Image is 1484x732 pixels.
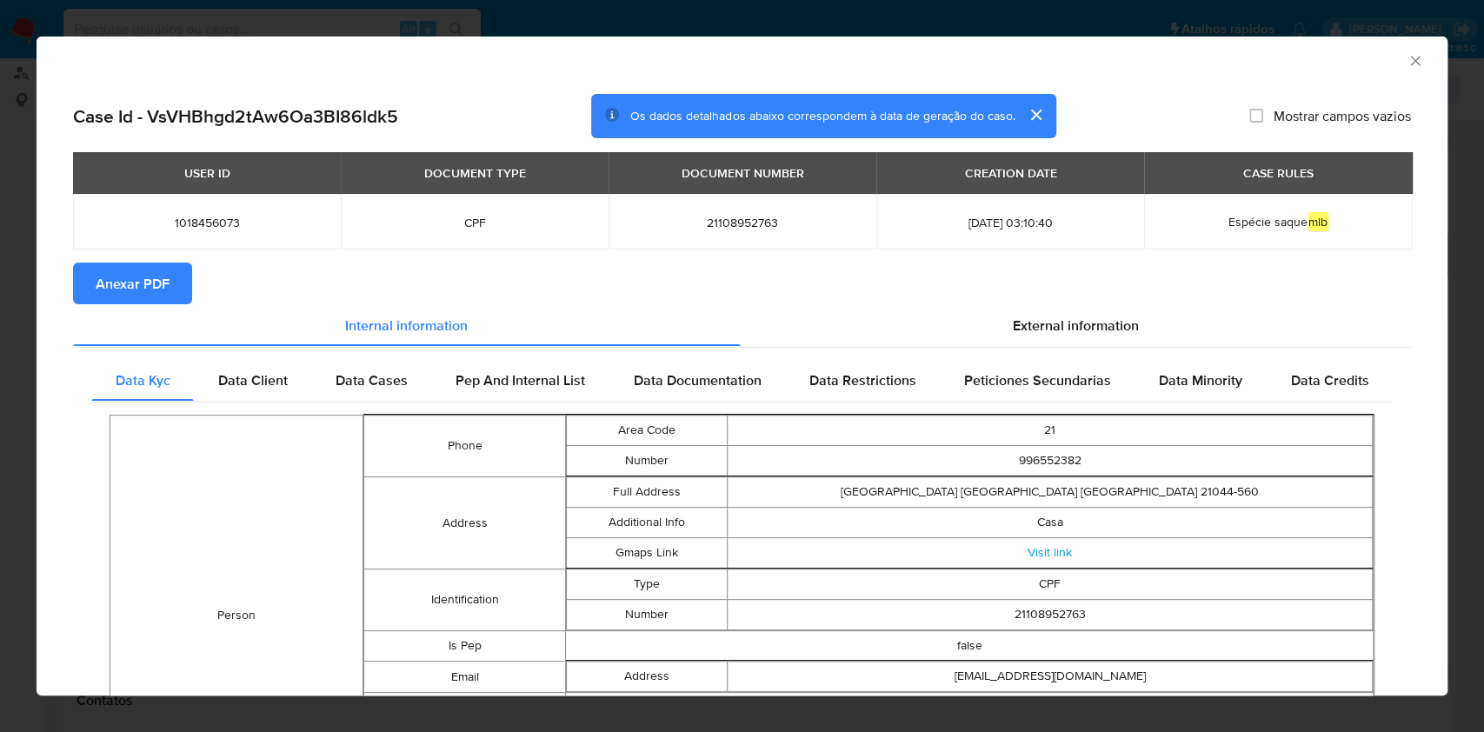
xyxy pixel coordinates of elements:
div: CREATION DATE [954,158,1067,188]
span: Mostrar campos vazios [1274,107,1411,124]
span: Data Restrictions [809,369,916,389]
td: Number [567,445,728,476]
span: CPF [362,215,588,230]
div: DOCUMENT TYPE [414,158,536,188]
td: Gmaps Link [567,537,728,568]
td: Type [567,569,728,599]
td: Address [567,661,728,691]
span: Data Minority [1159,369,1242,389]
td: Is Pep [363,630,565,661]
td: Phone [363,415,565,476]
div: USER ID [174,158,241,188]
span: 21108952763 [629,215,855,230]
span: Peticiones Secundarias [964,369,1111,389]
td: Email [363,661,565,692]
td: Address [363,476,565,569]
span: Data Cases [336,369,408,389]
span: 1018456073 [94,215,320,230]
td: 996552382 [728,445,1373,476]
span: Data Documentation [633,369,761,389]
td: [GEOGRAPHIC_DATA] [GEOGRAPHIC_DATA] [GEOGRAPHIC_DATA] 21044-560 [728,476,1373,507]
div: Detailed internal info [91,359,1393,401]
td: Identification [363,569,565,630]
span: Espécie saque [1228,212,1328,231]
td: 21 [728,415,1373,445]
td: CPF [728,569,1373,599]
td: Full Address [567,476,728,507]
div: DOCUMENT NUMBER [671,158,815,188]
span: Pep And Internal List [456,369,585,389]
td: Area Code [567,415,728,445]
td: Additional Info [567,507,728,537]
button: Fechar a janela [1407,52,1422,68]
a: Visit link [1028,543,1072,561]
td: BR [566,692,1374,722]
span: [DATE] 03:10:40 [897,215,1123,230]
div: CASE RULES [1233,158,1324,188]
button: cerrar [1015,94,1056,136]
em: mlb [1308,212,1328,231]
td: Number [567,599,728,629]
span: Data Kyc [116,369,170,389]
span: External information [1013,315,1139,335]
td: [EMAIL_ADDRESS][DOMAIN_NAME] [728,661,1373,691]
div: closure-recommendation-modal [37,37,1447,695]
span: Data Client [218,369,288,389]
span: Anexar PDF [96,264,170,303]
h2: Case Id - VsVHBhgd2tAw6Oa3BI86ldk5 [73,104,398,127]
input: Mostrar campos vazios [1249,109,1263,123]
td: false [566,630,1374,661]
button: Anexar PDF [73,263,192,304]
span: Internal information [345,315,468,335]
td: Casa [728,507,1373,537]
span: Os dados detalhados abaixo correspondem à data de geração do caso. [630,107,1015,124]
div: Detailed info [73,304,1411,346]
td: Nationality [363,692,565,722]
td: 21108952763 [728,599,1373,629]
span: Data Credits [1290,369,1368,389]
